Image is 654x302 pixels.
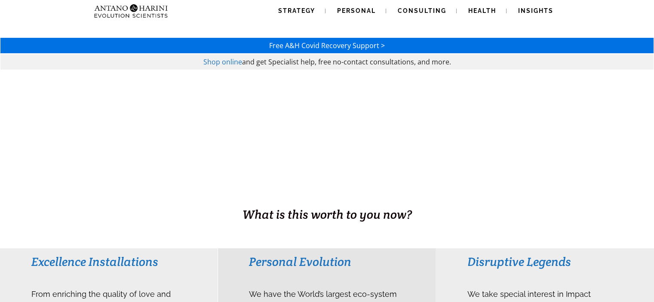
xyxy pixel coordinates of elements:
span: Insights [518,7,553,14]
span: What is this worth to you now? [243,207,412,222]
span: and get Specialist help, free no-contact consultations, and more. [242,57,451,67]
h3: Excellence Installations [31,254,187,269]
span: Consulting [398,7,446,14]
a: Shop online [203,57,242,67]
span: Health [468,7,496,14]
span: Personal [337,7,376,14]
h3: Disruptive Legends [467,254,623,269]
span: Strategy [278,7,315,14]
a: Free A&H Covid Recovery Support > [269,41,385,50]
h1: BUSINESS. HEALTH. Family. Legacy [1,188,653,206]
h3: Personal Evolution [249,254,404,269]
